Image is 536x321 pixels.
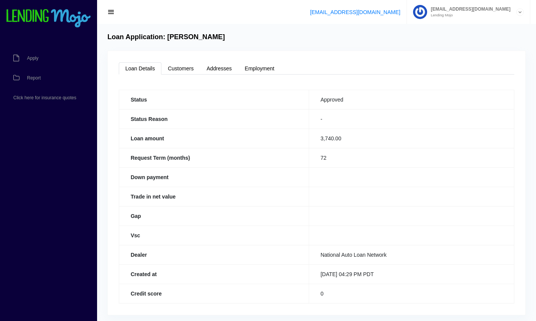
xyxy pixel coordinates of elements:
a: Customers [161,62,200,75]
th: Created at [119,264,309,284]
td: Approved [309,90,514,109]
span: Click here for insurance quotes [13,95,76,100]
td: [DATE] 04:29 PM PDT [309,264,514,284]
img: Profile image [413,5,427,19]
td: 72 [309,148,514,167]
span: Apply [27,56,38,60]
th: Credit score [119,284,309,303]
th: Down payment [119,167,309,187]
a: Employment [238,62,281,75]
th: Trade in net value [119,187,309,206]
th: Loan amount [119,129,309,148]
td: 0 [309,284,514,303]
th: Request Term (months) [119,148,309,167]
td: 3,740.00 [309,129,514,148]
th: Status [119,90,309,109]
td: - [309,109,514,129]
td: National Auto Loan Network [309,245,514,264]
span: [EMAIL_ADDRESS][DOMAIN_NAME] [427,7,510,11]
th: Status Reason [119,109,309,129]
a: Addresses [200,62,238,75]
th: Vsc [119,226,309,245]
th: Gap [119,206,309,226]
a: [EMAIL_ADDRESS][DOMAIN_NAME] [310,9,400,15]
th: Dealer [119,245,309,264]
span: Report [27,76,41,80]
small: Lending Mojo [427,13,510,17]
img: logo-small.png [6,9,91,28]
a: Loan Details [119,62,161,75]
h4: Loan Application: [PERSON_NAME] [107,33,225,41]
